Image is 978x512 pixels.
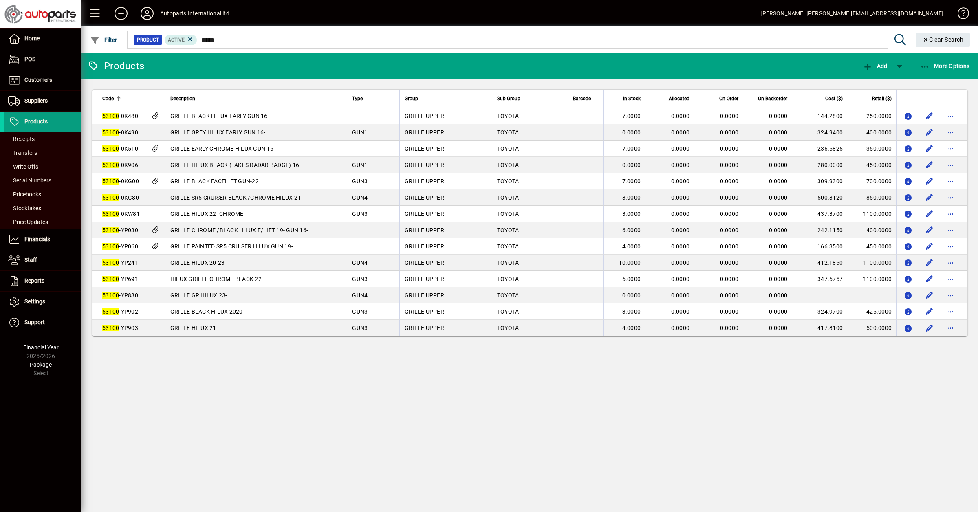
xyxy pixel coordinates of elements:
[769,276,788,282] span: 0.0000
[102,194,119,201] em: 53100
[863,63,887,69] span: Add
[944,126,957,139] button: More options
[405,94,418,103] span: Group
[671,211,690,217] span: 0.0000
[923,158,936,171] button: Edit
[8,191,41,198] span: Pricebooks
[848,255,896,271] td: 1100.0000
[769,113,788,119] span: 0.0000
[944,256,957,269] button: More options
[352,178,368,185] span: GUN3
[102,194,139,201] span: -0KG80
[8,163,38,170] span: Write Offs
[102,308,119,315] em: 53100
[720,194,739,201] span: 0.0000
[170,178,259,185] span: GRILLE BLACK FACELIFT GUN-22
[137,36,159,44] span: Product
[405,129,444,136] span: GRILLE UPPER
[497,276,519,282] span: TOYOTA
[170,162,302,168] span: GRILLE HILUX BLACK (TAKES RADAR BADGE) 16 -
[352,292,368,299] span: GUN4
[352,194,368,201] span: GUN4
[24,118,48,125] span: Products
[799,141,848,157] td: 236.5825
[622,113,641,119] span: 7.0000
[102,308,138,315] span: -YP902
[24,257,37,263] span: Staff
[497,129,519,136] span: TOYOTA
[848,320,896,336] td: 500.0000
[4,160,81,174] a: Write Offs
[497,211,519,217] span: TOYOTA
[4,70,81,90] a: Customers
[405,145,444,152] span: GRILLE UPPER
[923,272,936,286] button: Edit
[706,94,746,103] div: On Order
[799,189,848,206] td: 500.8120
[352,129,368,136] span: GUN1
[769,211,788,217] span: 0.0000
[405,276,444,282] span: GRILLE UPPER
[573,94,598,103] div: Barcode
[405,243,444,250] span: GRILLE UPPER
[88,33,119,47] button: Filter
[352,259,368,266] span: GUN4
[622,145,641,152] span: 7.0000
[352,162,368,168] span: GUN1
[944,142,957,155] button: More options
[405,325,444,331] span: GRILLE UPPER
[4,201,81,215] a: Stocktakes
[671,325,690,331] span: 0.0000
[923,240,936,253] button: Edit
[923,191,936,204] button: Edit
[497,162,519,168] span: TOYOTA
[352,308,368,315] span: GUN3
[23,344,59,351] span: Financial Year
[405,178,444,185] span: GRILLE UPPER
[872,94,892,103] span: Retail ($)
[944,272,957,286] button: More options
[134,6,160,21] button: Profile
[24,35,40,42] span: Home
[669,94,689,103] span: Allocated
[769,162,788,168] span: 0.0000
[170,292,227,299] span: GRILLE GR HILUX 23-
[102,94,140,103] div: Code
[8,219,48,225] span: Price Updates
[102,211,119,217] em: 53100
[799,271,848,287] td: 347.6757
[799,206,848,222] td: 437.3700
[720,292,739,299] span: 0.0000
[799,303,848,320] td: 324.9700
[497,292,519,299] span: TOYOTA
[405,308,444,315] span: GRILLE UPPER
[102,94,114,103] span: Code
[769,243,788,250] span: 0.0000
[497,94,563,103] div: Sub Group
[497,145,519,152] span: TOYOTA
[24,298,45,305] span: Settings
[352,94,363,103] span: Type
[165,35,197,45] mat-chip: Activation Status: Active
[622,243,641,250] span: 4.0000
[799,124,848,141] td: 324.9400
[799,222,848,238] td: 242.1150
[923,126,936,139] button: Edit
[944,175,957,188] button: More options
[671,243,690,250] span: 0.0000
[769,145,788,152] span: 0.0000
[944,240,957,253] button: More options
[920,63,970,69] span: More Options
[4,174,81,187] a: Serial Numbers
[769,178,788,185] span: 0.0000
[102,162,138,168] span: -0K906
[102,292,138,299] span: -YP830
[799,157,848,173] td: 280.0000
[918,59,972,73] button: More Options
[170,325,218,331] span: GRILLE HILUX 21-
[102,227,138,233] span: -YP030
[497,243,519,250] span: TOYOTA
[102,145,138,152] span: -0K510
[671,113,690,119] span: 0.0000
[944,191,957,204] button: More options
